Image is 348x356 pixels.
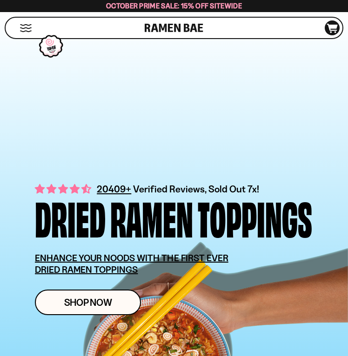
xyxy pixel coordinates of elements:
[133,183,259,195] span: Verified Reviews, Sold Out 7x!
[35,196,106,238] div: Dried
[110,196,193,238] div: Ramen
[64,297,112,307] span: Shop Now
[20,24,32,32] button: Mobile Menu Trigger
[97,182,131,196] span: 20409+
[35,290,141,315] a: Shop Now
[35,252,228,275] u: ENHANCE YOUR NOODS WITH THE FIRST EVER DRIED RAMEN TOPPINGS
[198,196,312,238] div: Toppings
[106,1,242,10] span: October Prime Sale: 15% off Sitewide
